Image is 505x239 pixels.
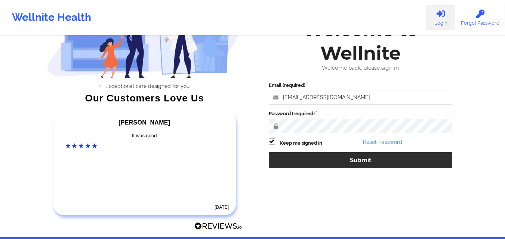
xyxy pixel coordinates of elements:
[118,119,170,126] span: [PERSON_NAME]
[269,152,453,168] button: Submit
[264,65,458,71] div: Welcome back, please sign in
[215,205,229,210] time: [DATE]
[280,139,322,147] label: Keep me signed in
[363,139,402,145] a: Reset Password
[269,110,453,117] label: Password (required)
[47,94,242,102] div: Our Customers Love Us
[269,91,453,105] input: Email address
[264,18,458,65] div: Welcome to Wellnite
[194,222,242,232] a: Reviews.io Logo
[269,82,453,89] label: Email (required)
[194,222,242,230] img: Reviews.io Logo
[65,132,224,139] div: It was good
[426,5,455,30] a: Login
[455,5,505,30] a: Forgot Password
[54,83,242,89] li: Exceptional care designed for you.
